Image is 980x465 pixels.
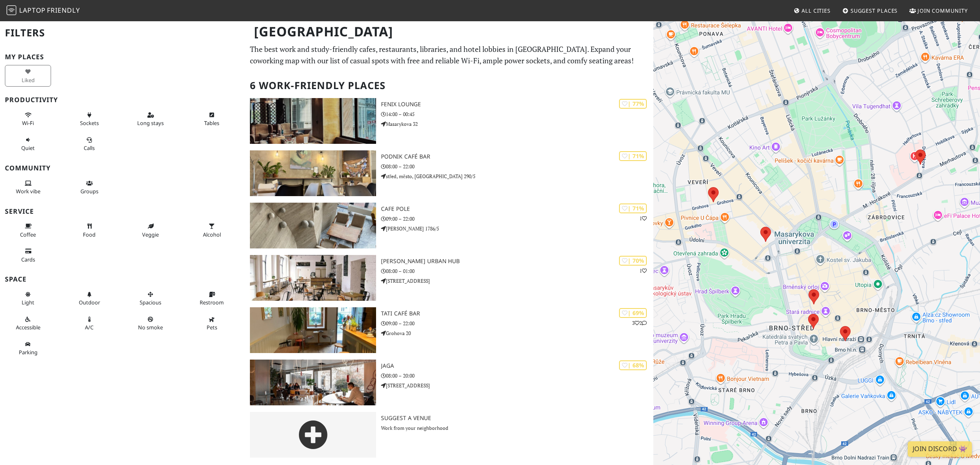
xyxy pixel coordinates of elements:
[250,98,376,144] img: Fenix Lounge
[250,360,376,405] img: JAGA
[80,188,98,195] span: Group tables
[918,7,968,14] span: Join Community
[381,382,653,389] p: [STREET_ADDRESS]
[20,231,36,238] span: Coffee
[908,441,972,457] a: Join Discord 👾
[250,255,376,301] img: SKØG Urban Hub
[381,120,653,128] p: Masarykova 32
[7,5,16,15] img: LaptopFriendly
[189,108,235,130] button: Tables
[381,101,653,108] h3: Fenix Lounge
[66,219,112,241] button: Food
[247,20,652,43] h1: [GEOGRAPHIC_DATA]
[790,3,834,18] a: All Cities
[79,299,100,306] span: Outdoor area
[381,415,653,422] h3: Suggest a Venue
[245,412,653,458] a: Suggest a Venue Work from your neighborhood
[381,277,653,285] p: [STREET_ADDRESS]
[250,412,376,458] img: gray-place-d2bdb4477600e061c01bd816cc0f2ef0cfcb1ca9e3ad78868dd16fb2af073a21.png
[127,108,174,130] button: Long stays
[85,324,94,331] span: Air conditioned
[802,7,831,14] span: All Cities
[22,299,34,306] span: Natural light
[619,360,647,370] div: | 68%
[381,153,653,160] h3: Podnik café bar
[632,319,647,327] p: 3 2
[5,108,51,130] button: Wi-Fi
[5,244,51,266] button: Cards
[5,275,240,283] h3: Space
[21,144,35,152] span: Quiet
[381,163,653,170] p: 08:00 – 22:00
[245,255,653,301] a: SKØG Urban Hub | 70% 1 [PERSON_NAME] Urban Hub 08:00 – 01:00 [STREET_ADDRESS]
[19,6,46,15] span: Laptop
[84,144,95,152] span: Video/audio calls
[66,313,112,334] button: A/C
[245,307,653,353] a: TATI Café Bar | 69% 32 TATI Café Bar 09:00 – 22:00 Grohova 20
[619,99,647,108] div: | 77%
[381,267,653,275] p: 08:00 – 01:00
[66,108,112,130] button: Sockets
[142,231,159,238] span: Veggie
[83,231,96,238] span: Food
[5,96,240,104] h3: Productivity
[381,329,653,337] p: Grohova 20
[5,288,51,309] button: Light
[5,338,51,359] button: Parking
[16,188,40,195] span: People working
[851,7,898,14] span: Suggest Places
[381,110,653,118] p: 14:00 – 00:45
[189,219,235,241] button: Alcohol
[5,177,51,198] button: Work vibe
[245,98,653,144] a: Fenix Lounge | 77% Fenix Lounge 14:00 – 00:45 Masarykova 32
[381,215,653,223] p: 09:00 – 22:00
[250,43,648,67] p: The best work and study-friendly cafes, restaurants, libraries, and hotel lobbies in [GEOGRAPHIC_...
[639,267,647,275] p: 1
[138,324,163,331] span: Smoke free
[381,362,653,369] h3: JAGA
[619,256,647,265] div: | 70%
[245,203,653,248] a: cafe POLE | 71% 1 cafe POLE 09:00 – 22:00 [PERSON_NAME] 1786/5
[66,177,112,198] button: Groups
[245,360,653,405] a: JAGA | 68% JAGA 08:00 – 20:00 [STREET_ADDRESS]
[22,119,34,127] span: Stable Wi-Fi
[204,119,219,127] span: Work-friendly tables
[66,288,112,309] button: Outdoor
[381,310,653,317] h3: TATI Café Bar
[250,203,376,248] img: cafe POLE
[619,151,647,161] div: | 71%
[619,308,647,317] div: | 69%
[19,349,38,356] span: Parking
[66,133,112,155] button: Calls
[619,203,647,213] div: | 71%
[245,150,653,196] a: Podnik café bar | 71% Podnik café bar 08:00 – 22:00 střed, město, [GEOGRAPHIC_DATA] 290/5
[16,324,40,331] span: Accessible
[5,53,240,61] h3: My Places
[21,256,35,263] span: Credit cards
[200,299,224,306] span: Restroom
[5,133,51,155] button: Quiet
[127,313,174,334] button: No smoke
[5,219,51,241] button: Coffee
[381,320,653,327] p: 09:00 – 22:00
[5,313,51,334] button: Accessible
[137,119,164,127] span: Long stays
[7,4,80,18] a: LaptopFriendly LaptopFriendly
[5,208,240,215] h3: Service
[207,324,217,331] span: Pet friendly
[381,206,653,212] h3: cafe POLE
[381,225,653,232] p: [PERSON_NAME] 1786/5
[839,3,901,18] a: Suggest Places
[381,258,653,265] h3: [PERSON_NAME] Urban Hub
[250,307,376,353] img: TATI Café Bar
[47,6,80,15] span: Friendly
[250,150,376,196] img: Podnik café bar
[5,164,240,172] h3: Community
[189,288,235,309] button: Restroom
[639,215,647,222] p: 1
[80,119,99,127] span: Power sockets
[189,313,235,334] button: Pets
[5,20,240,45] h2: Filters
[140,299,161,306] span: Spacious
[127,219,174,241] button: Veggie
